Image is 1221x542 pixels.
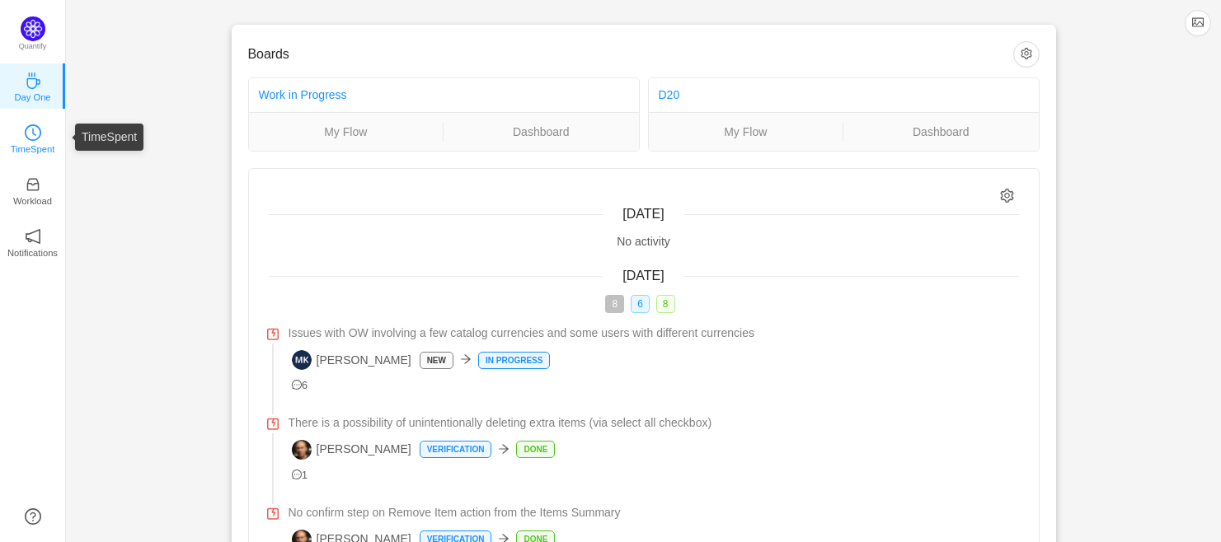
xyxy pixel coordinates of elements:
[25,72,41,89] i: icon: coffee
[292,440,411,460] span: [PERSON_NAME]
[269,233,1019,250] div: No activity
[25,233,41,250] a: icon: notificationNotifications
[1013,41,1040,68] button: icon: setting
[292,470,308,481] span: 1
[289,504,621,521] span: No confirm step on Remove Item action from the Items Summary
[1000,189,1014,203] i: icon: setting
[289,325,1019,342] a: Issues with OW involving a few catalog currencies and some users with different currencies
[289,504,1019,521] a: No confirm step on Remove Item action from the Items Summary
[420,353,453,368] p: New
[479,353,549,368] p: In Progress
[1185,10,1211,36] button: icon: picture
[659,88,680,101] a: D20
[656,295,675,313] span: 8
[289,325,754,342] span: Issues with OW involving a few catalog currencies and some users with different currencies
[292,380,308,391] span: 6
[292,380,303,390] i: icon: message
[11,142,55,157] p: TimeSpent
[460,353,472,365] i: icon: arrow-right
[605,295,624,313] span: 8
[292,350,312,370] img: MK
[420,442,491,457] p: Verification
[249,123,444,141] a: My Flow
[248,46,1013,63] h3: Boards
[517,442,554,457] p: Done
[289,414,1019,432] a: There is a possibility of unintentionally deleting extra items (via select all checkbox)
[289,414,712,432] span: There is a possibility of unintentionally deleting extra items (via select all checkbox)
[444,123,639,141] a: Dashboard
[292,440,312,460] img: DV
[21,16,45,41] img: Quantify
[25,77,41,94] a: icon: coffeeDay One
[25,508,41,525] a: icon: question-circle
[13,194,52,208] p: Workload
[25,228,41,245] i: icon: notification
[25,181,41,198] a: icon: inboxWorkload
[25,129,41,146] a: icon: clock-circleTimeSpent
[259,88,347,101] a: Work in Progress
[649,123,843,141] a: My Flow
[622,207,664,221] span: [DATE]
[622,269,664,283] span: [DATE]
[498,443,510,455] i: icon: arrow-right
[14,90,50,105] p: Day One
[292,470,303,480] i: icon: message
[631,295,650,313] span: 6
[7,245,58,260] p: Notifications
[843,123,1039,141] a: Dashboard
[19,41,47,53] p: Quantify
[25,124,41,141] i: icon: clock-circle
[292,350,411,370] span: [PERSON_NAME]
[25,176,41,193] i: icon: inbox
